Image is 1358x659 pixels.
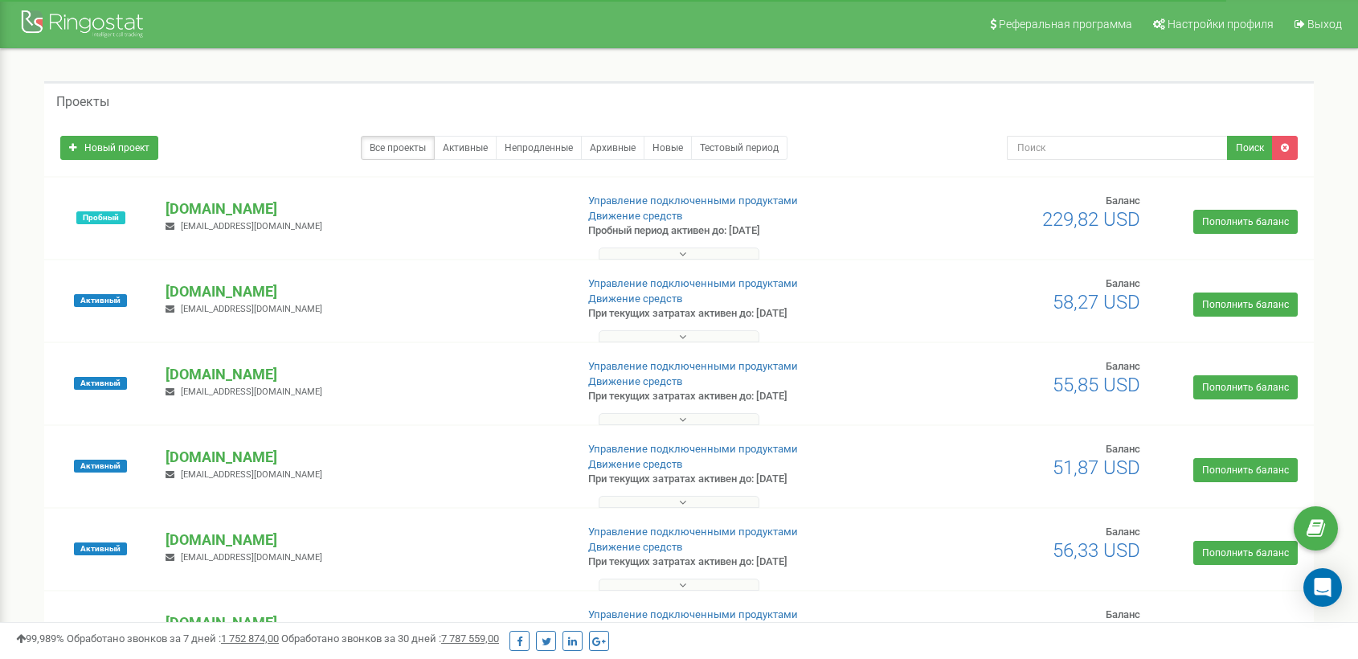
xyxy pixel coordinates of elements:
span: Баланс [1106,194,1140,207]
a: Управление подключенными продуктами [588,360,798,372]
a: Управление подключенными продуктами [588,443,798,455]
a: Движение средств [588,458,682,470]
a: Управление подключенными продуктами [588,194,798,207]
span: Реферальная программа [999,18,1132,31]
u: 1 752 874,00 [221,632,279,645]
p: При текущих затратах активен до: [DATE] [588,555,880,570]
a: Пополнить баланс [1193,541,1298,565]
span: 51,87 USD [1053,456,1140,479]
a: Движение средств [588,210,682,222]
a: Активные [434,136,497,160]
span: Активный [74,542,127,555]
p: [DOMAIN_NAME] [166,447,562,468]
p: [DOMAIN_NAME] [166,530,562,551]
a: Управление подключенными продуктами [588,608,798,620]
span: Пробный [76,211,125,224]
span: Баланс [1106,360,1140,372]
button: Поиск [1227,136,1273,160]
a: Пополнить баланс [1193,293,1298,317]
span: Выход [1307,18,1342,31]
p: [DOMAIN_NAME] [166,612,562,633]
div: Open Intercom Messenger [1303,568,1342,607]
p: Пробный период активен до: [DATE] [588,223,880,239]
span: [EMAIL_ADDRESS][DOMAIN_NAME] [181,552,322,563]
span: [EMAIL_ADDRESS][DOMAIN_NAME] [181,469,322,480]
span: Баланс [1106,443,1140,455]
span: 56,33 USD [1053,539,1140,562]
p: При текущих затратах активен до: [DATE] [588,389,880,404]
p: [DOMAIN_NAME] [166,364,562,385]
input: Поиск [1007,136,1229,160]
span: Активный [74,460,127,473]
span: 229,82 USD [1042,208,1140,231]
a: Новый проект [60,136,158,160]
p: При текущих затратах активен до: [DATE] [588,472,880,487]
a: Управление подключенными продуктами [588,526,798,538]
a: Движение средств [588,293,682,305]
span: Обработано звонков за 7 дней : [67,632,279,645]
a: Пополнить баланс [1193,375,1298,399]
a: Движение средств [588,541,682,553]
span: [EMAIL_ADDRESS][DOMAIN_NAME] [181,387,322,397]
span: 58,27 USD [1053,291,1140,313]
span: Баланс [1106,608,1140,620]
a: Тестовый период [691,136,787,160]
p: При текущих затратах активен до: [DATE] [588,306,880,321]
p: [DOMAIN_NAME] [166,281,562,302]
a: Непродленные [496,136,582,160]
a: Новые [644,136,692,160]
span: [EMAIL_ADDRESS][DOMAIN_NAME] [181,304,322,314]
span: Настройки профиля [1168,18,1274,31]
u: 7 787 559,00 [441,632,499,645]
a: Управление подключенными продуктами [588,277,798,289]
h5: Проекты [56,95,109,109]
span: 55,85 USD [1053,374,1140,396]
span: Баланс [1106,526,1140,538]
span: Активный [74,377,127,390]
a: Движение средств [588,375,682,387]
a: Архивные [581,136,644,160]
span: Баланс [1106,277,1140,289]
span: 99,989% [16,632,64,645]
a: Все проекты [361,136,435,160]
span: Обработано звонков за 30 дней : [281,632,499,645]
span: [EMAIL_ADDRESS][DOMAIN_NAME] [181,221,322,231]
span: Активный [74,294,127,307]
a: Пополнить баланс [1193,458,1298,482]
p: [DOMAIN_NAME] [166,199,562,219]
a: Пополнить баланс [1193,210,1298,234]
